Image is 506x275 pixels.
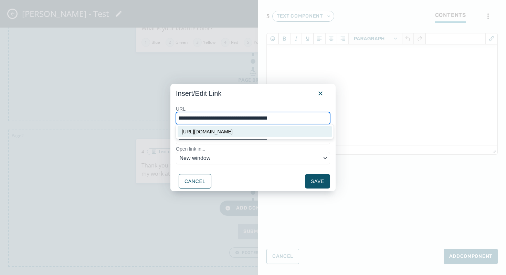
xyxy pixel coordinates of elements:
[305,174,330,189] button: Save
[178,126,332,137] div: https://www.youtube.com/watch?v=dQw4w9WgXcQ
[170,84,336,192] div: Insert/Edit Link
[176,106,330,112] label: URL
[6,6,224,13] body: Rich Text Area
[176,152,330,164] button: Open link in...
[179,174,211,189] button: Cancel
[180,154,321,162] span: New window
[182,128,329,136] div: [URL][DOMAIN_NAME]
[176,89,221,98] h1: Insert/Edit Link
[176,146,330,152] label: Open link in...
[311,86,330,100] button: Close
